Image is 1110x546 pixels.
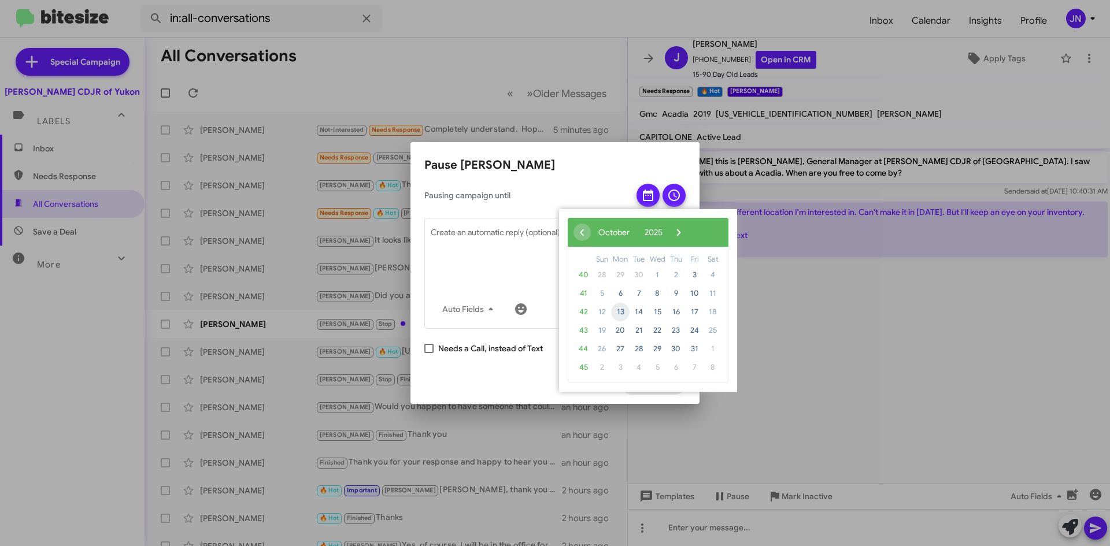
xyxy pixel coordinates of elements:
span: 2 [667,266,685,284]
th: weekday [611,253,630,266]
span: 15 [648,303,667,321]
span: Needs a Call, instead of Text [438,341,543,355]
span: 29 [611,266,630,284]
span: 2 [593,358,611,377]
span: 30 [630,266,648,284]
span: 20 [611,321,630,340]
span: 7 [685,358,704,377]
span: Pausing campaign until [424,190,627,201]
button: Auto Fields [433,299,507,320]
span: October [598,227,630,237]
span: 18 [704,303,722,321]
th: weekday [630,253,648,266]
span: 1 [704,340,722,358]
button: 2025 [637,224,670,241]
button: October [591,224,637,241]
span: 44 [574,340,593,358]
span: 16 [667,303,685,321]
span: 5 [593,284,611,303]
span: 21 [630,321,648,340]
span: 45 [574,358,593,377]
span: 6 [611,284,630,303]
span: 29 [648,340,667,358]
bs-datepicker-navigation-view: ​ ​ ​ [573,224,687,235]
h2: Pause [PERSON_NAME] [424,156,686,174]
span: Auto Fields [442,299,498,320]
span: 25 [704,321,722,340]
span: 43 [574,321,593,340]
span: 6 [667,358,685,377]
span: 27 [611,340,630,358]
th: weekday [593,253,611,266]
span: 26 [593,340,611,358]
span: 14 [630,303,648,321]
span: 3 [685,266,704,284]
span: ‹ [573,224,591,241]
span: 40 [574,266,593,284]
span: 8 [648,284,667,303]
button: › [670,224,687,241]
span: 30 [667,340,685,358]
span: 5 [648,358,667,377]
span: 28 [630,340,648,358]
span: 42 [574,303,593,321]
span: 4 [630,358,648,377]
span: 7 [630,284,648,303]
th: weekday [704,253,722,266]
span: 19 [593,321,611,340]
span: 13 [611,303,630,321]
span: 9 [667,284,685,303]
span: 24 [685,321,704,340]
span: 41 [574,284,593,303]
span: 11 [704,284,722,303]
span: 31 [685,340,704,358]
span: 2025 [645,227,663,237]
span: 8 [704,358,722,377]
span: 12 [593,303,611,321]
span: 1 [648,266,667,284]
span: 4 [704,266,722,284]
span: 10 [685,284,704,303]
th: weekday [648,253,667,266]
span: 28 [593,266,611,284]
th: weekday [667,253,685,266]
span: 22 [648,321,667,340]
th: weekday [685,253,704,266]
bs-datepicker-container: calendar [559,209,737,392]
span: 3 [611,358,630,377]
span: 23 [667,321,685,340]
span: 17 [685,303,704,321]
